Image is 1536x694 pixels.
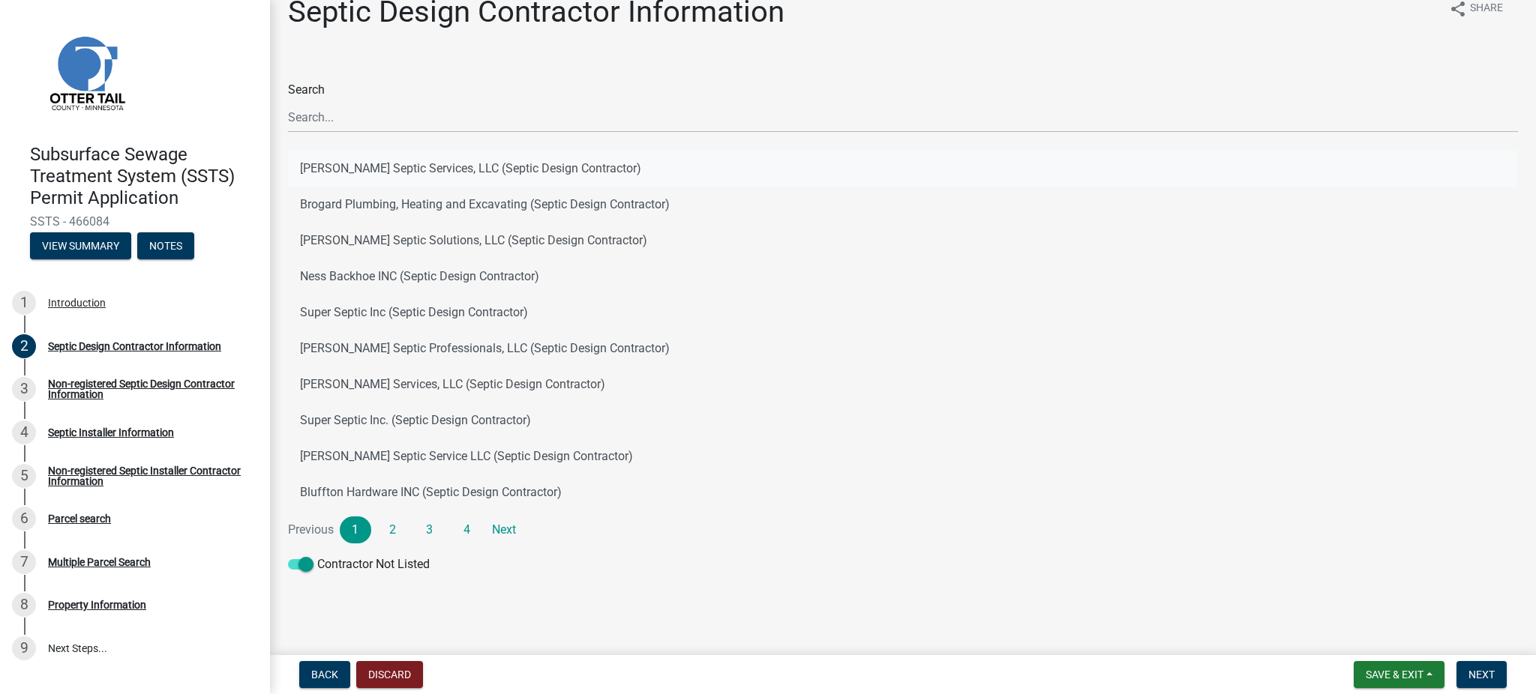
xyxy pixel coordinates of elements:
img: Otter Tail County, Minnesota [30,16,142,128]
button: Save & Exit [1354,661,1444,688]
button: [PERSON_NAME] Septic Service LLC (Septic Design Contractor) [288,438,1518,474]
label: Contractor Not Listed [288,555,430,573]
button: View Summary [30,232,131,259]
button: Brogard Plumbing, Heating and Excavating (Septic Design Contractor) [288,187,1518,223]
button: Back [299,661,350,688]
div: Introduction [48,298,106,308]
label: Search [288,84,325,96]
button: Notes [137,232,194,259]
div: 1 [12,291,36,315]
span: Save & Exit [1366,669,1423,681]
wm-modal-confirm: Notes [137,241,194,253]
h4: Subsurface Sewage Treatment System (SSTS) Permit Application [30,144,258,208]
a: Next [488,516,520,543]
button: [PERSON_NAME] Septic Solutions, LLC (Septic Design Contractor) [288,223,1518,259]
div: Septic Installer Information [48,427,174,438]
div: 8 [12,593,36,617]
a: 2 [377,516,409,543]
div: 5 [12,464,36,488]
a: 4 [451,516,483,543]
div: Multiple Parcel Search [48,557,151,567]
div: Parcel search [48,513,111,524]
input: Search... [288,102,1518,133]
button: Bluffton Hardware INC (Septic Design Contractor) [288,474,1518,510]
button: Discard [356,661,423,688]
span: Back [311,669,338,681]
div: 2 [12,334,36,358]
div: Property Information [48,600,146,610]
wm-modal-confirm: Summary [30,241,131,253]
nav: Page navigation [288,516,1518,543]
span: Next [1468,669,1495,681]
div: 4 [12,420,36,444]
button: Super Septic Inc (Septic Design Contractor) [288,295,1518,331]
span: SSTS - 466084 [30,214,240,229]
button: [PERSON_NAME] Septic Services, LLC (Septic Design Contractor) [288,151,1518,187]
div: Septic Design Contractor Information [48,341,221,351]
button: Next [1456,661,1507,688]
div: 3 [12,377,36,401]
div: Non-registered Septic Installer Contractor Information [48,465,246,486]
button: Ness Backhoe INC (Septic Design Contractor) [288,259,1518,295]
a: 1 [340,516,371,543]
a: 3 [414,516,445,543]
button: [PERSON_NAME] Services, LLC (Septic Design Contractor) [288,366,1518,402]
div: Non-registered Septic Design Contractor Information [48,378,246,399]
button: [PERSON_NAME] Septic Professionals, LLC (Septic Design Contractor) [288,331,1518,366]
div: 6 [12,507,36,531]
div: 9 [12,636,36,660]
button: Super Septic Inc. (Septic Design Contractor) [288,402,1518,438]
div: 7 [12,550,36,574]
